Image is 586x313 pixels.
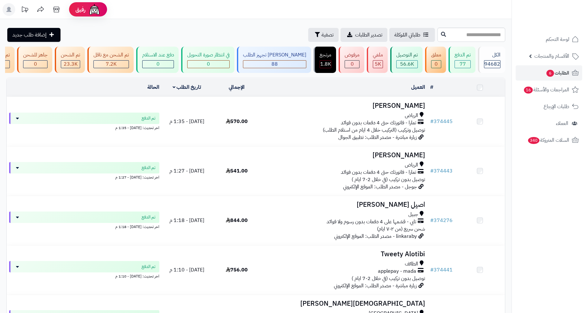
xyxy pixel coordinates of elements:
[396,51,418,59] div: تم التوصيل
[9,272,159,279] div: اخر تحديث: [DATE] - 1:10 م
[397,61,417,68] div: 56556
[352,275,425,282] span: توصيل بدون تركيب (في خلال 2-7 ايام )
[7,28,61,42] a: إضافة طلب جديد
[12,31,47,39] span: إضافة طلب جديد
[243,61,306,68] div: 88
[460,60,466,68] span: 77
[323,126,425,134] span: توصيل وتركيب (التركيب خلال 4 ايام من استلام الطلب)
[169,266,204,274] span: [DATE] - 1:10 م
[334,232,417,240] span: linkaraby - مصدر الطلب: الموقع الإلكتروني
[243,51,306,59] div: [PERSON_NAME] تجهيز الطلب
[534,52,569,61] span: الأقسام والمنتجات
[546,68,569,77] span: الطلبات
[411,83,425,91] a: العميل
[264,201,425,208] h3: اصيل [PERSON_NAME]
[377,225,425,233] span: شحن سريع (من ٢-٧ ايام)
[431,51,441,59] div: معلق
[156,60,160,68] span: 0
[527,136,569,145] span: السلات المتروكة
[264,300,425,307] h3: [DEMOGRAPHIC_DATA][PERSON_NAME]
[34,60,37,68] span: 0
[23,61,47,68] div: 0
[430,118,434,125] span: #
[375,60,381,68] span: 5K
[405,161,418,169] span: الرياض
[142,165,156,171] span: تم الدفع
[455,61,470,68] div: 77
[142,264,156,270] span: تم الدفع
[516,99,582,114] a: طلبات الإرجاع
[264,251,425,258] h3: Tweety Alotibi
[173,83,201,91] a: تاريخ الطلب
[264,152,425,159] h3: [PERSON_NAME]
[341,119,416,127] span: تمارا - فاتورتك حتى 4 دفعات بدون فوائد
[61,51,80,59] div: تم الشحن
[341,169,416,176] span: تمارا - فاتورتك حتى 4 دفعات بدون فوائد
[16,47,54,73] a: جاهز للشحن 0
[135,47,180,73] a: دفع عند الاستلام 0
[106,60,117,68] span: 7.2K
[327,218,416,225] span: تابي - قسّمها على 4 دفعات بدون رسوم ولا فوائد
[271,60,278,68] span: 88
[543,17,580,30] img: logo-2.png
[430,266,453,274] a: #374441
[528,137,539,144] span: 340
[373,51,383,59] div: ملغي
[88,3,101,16] img: ai-face.png
[400,60,414,68] span: 56.6K
[312,47,337,73] a: مرتجع 1.8K
[9,173,159,180] div: اخر تحديث: [DATE] - 1:27 م
[408,211,418,218] span: جبيل
[394,31,420,39] span: طلباتي المُوكلة
[229,83,245,91] a: الإجمالي
[405,112,418,119] span: الرياض
[484,60,500,68] span: 94682
[9,124,159,131] div: اخر تحديث: [DATE] - 1:35 م
[405,260,418,268] span: الطائف
[389,28,435,42] a: طلباتي المُوكلة
[188,61,229,68] div: 0
[61,61,80,68] div: 23257
[169,167,204,175] span: [DATE] - 1:27 م
[337,47,366,73] a: مرفوض 0
[341,28,387,42] a: تصدير الطلبات
[169,217,204,224] span: [DATE] - 1:18 م
[355,31,382,39] span: تصدير الطلبات
[366,47,389,73] a: ملغي 5K
[430,217,453,224] a: #374276
[343,183,417,191] span: جوجل - مصدر الطلب: الموقع الإلكتروني
[431,61,441,68] div: 0
[447,47,477,73] a: تم الدفع 77
[352,176,425,183] span: توصيل بدون تركيب (في خلال 2-7 ايام )
[17,3,33,17] a: تحديثات المنصة
[477,47,506,73] a: الكل94682
[544,102,569,111] span: طلبات الإرجاع
[430,266,434,274] span: #
[516,82,582,97] a: المراجعات والأسئلة16
[147,83,159,91] a: الحالة
[556,119,568,128] span: العملاء
[516,133,582,148] a: السلات المتروكة340
[226,266,248,274] span: 756.00
[430,167,453,175] a: #374443
[9,223,159,230] div: اخر تحديث: [DATE] - 1:18 م
[373,61,383,68] div: 4969
[54,47,86,73] a: تم الشحن 23.3K
[389,47,424,73] a: تم التوصيل 56.6K
[523,85,569,94] span: المراجعات والأسئلة
[455,51,471,59] div: تم الدفع
[430,167,434,175] span: #
[180,47,236,73] a: في انتظار صورة التحويل 0
[524,87,533,94] span: 16
[93,51,129,59] div: تم الشحن مع ناقل
[75,6,86,13] span: رفيق
[142,214,156,220] span: تم الدفع
[546,35,569,44] span: لوحة التحكم
[226,217,248,224] span: 844.00
[484,51,500,59] div: الكل
[345,61,359,68] div: 0
[430,217,434,224] span: #
[207,60,210,68] span: 0
[320,61,331,68] div: 1809
[430,83,433,91] a: #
